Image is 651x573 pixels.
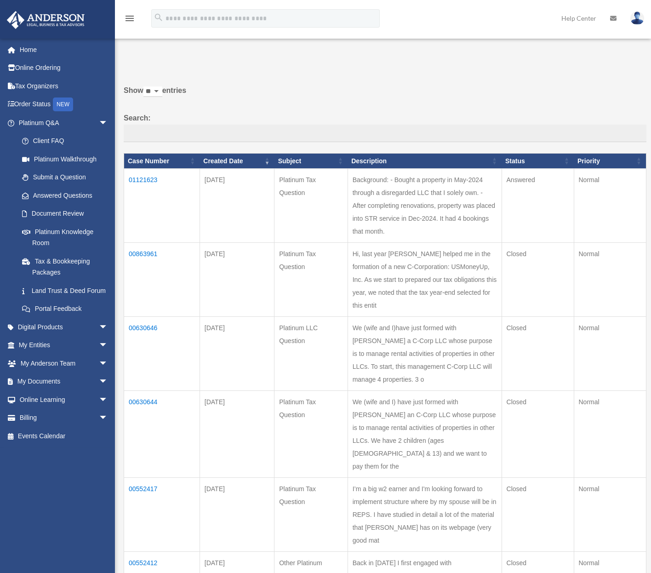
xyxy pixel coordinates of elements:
[99,390,117,409] span: arrow_drop_down
[13,132,117,150] a: Client FAQ
[502,317,574,391] td: Closed
[53,97,73,111] div: NEW
[124,84,646,106] label: Show entries
[6,409,122,427] a: Billingarrow_drop_down
[274,478,348,552] td: Platinum Tax Question
[574,391,646,478] td: Normal
[124,391,200,478] td: 00630644
[124,243,200,317] td: 00863961
[348,243,502,317] td: Hi, last year [PERSON_NAME] helped me in the formation of a new C-Corporation: USMoneyUp, Inc. As...
[6,77,122,95] a: Tax Organizers
[502,391,574,478] td: Closed
[6,114,117,132] a: Platinum Q&Aarrow_drop_down
[200,169,274,243] td: [DATE]
[502,153,574,169] th: Status: activate to sort column ascending
[274,391,348,478] td: Platinum Tax Question
[13,281,117,300] a: Land Trust & Deed Forum
[13,223,117,252] a: Platinum Knowledge Room
[274,153,348,169] th: Subject: activate to sort column ascending
[143,86,162,97] select: Showentries
[348,478,502,552] td: I’m a big w2 earner and I'm looking forward to implement structure where by my spouse will be in ...
[574,169,646,243] td: Normal
[274,243,348,317] td: Platinum Tax Question
[502,478,574,552] td: Closed
[99,354,117,373] span: arrow_drop_down
[574,478,646,552] td: Normal
[6,372,122,391] a: My Documentsarrow_drop_down
[502,243,574,317] td: Closed
[6,354,122,372] a: My Anderson Teamarrow_drop_down
[200,153,274,169] th: Created Date: activate to sort column ascending
[574,243,646,317] td: Normal
[348,153,502,169] th: Description: activate to sort column ascending
[99,114,117,132] span: arrow_drop_down
[99,318,117,337] span: arrow_drop_down
[502,169,574,243] td: Answered
[6,95,122,114] a: Order StatusNEW
[124,16,135,24] a: menu
[13,205,117,223] a: Document Review
[124,478,200,552] td: 00552417
[274,169,348,243] td: Platinum Tax Question
[6,318,122,336] a: Digital Productsarrow_drop_down
[124,317,200,391] td: 00630646
[274,317,348,391] td: Platinum LLC Question
[200,317,274,391] td: [DATE]
[6,59,122,77] a: Online Ordering
[124,169,200,243] td: 01121623
[6,427,122,445] a: Events Calendar
[154,12,164,23] i: search
[574,317,646,391] td: Normal
[124,112,646,142] label: Search:
[13,252,117,281] a: Tax & Bookkeeping Packages
[99,409,117,428] span: arrow_drop_down
[124,13,135,24] i: menu
[6,390,122,409] a: Online Learningarrow_drop_down
[99,336,117,355] span: arrow_drop_down
[200,243,274,317] td: [DATE]
[6,336,122,355] a: My Entitiesarrow_drop_down
[124,125,646,142] input: Search:
[99,372,117,391] span: arrow_drop_down
[200,478,274,552] td: [DATE]
[630,11,644,25] img: User Pic
[13,186,113,205] a: Answered Questions
[200,391,274,478] td: [DATE]
[4,11,87,29] img: Anderson Advisors Platinum Portal
[13,168,117,187] a: Submit a Question
[6,40,122,59] a: Home
[348,391,502,478] td: We (wife and I) have just formed with [PERSON_NAME] an C-Corp LLC whose purpose is to manage rent...
[13,300,117,318] a: Portal Feedback
[348,169,502,243] td: Background: - Bought a property in May-2024 through a disregarded LLC that I solely own. - After ...
[348,317,502,391] td: We (wife and I)have just formed with [PERSON_NAME] a C-Corp LLC whose purpose is to manage rental...
[124,153,200,169] th: Case Number: activate to sort column ascending
[574,153,646,169] th: Priority: activate to sort column ascending
[13,150,117,168] a: Platinum Walkthrough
